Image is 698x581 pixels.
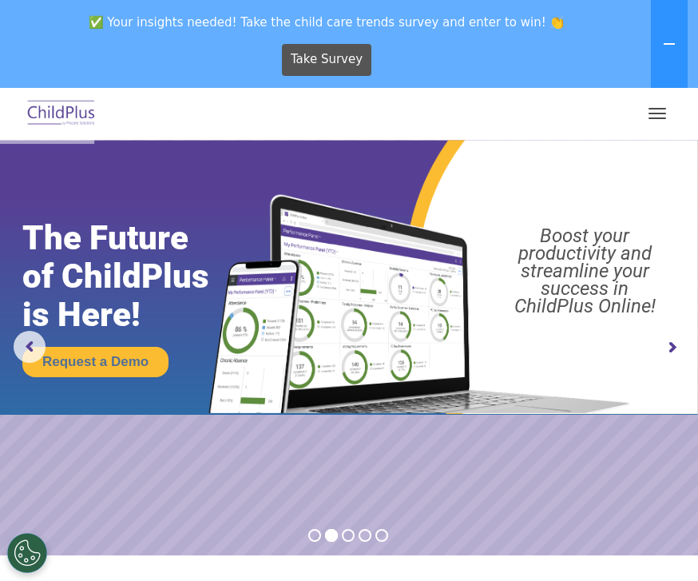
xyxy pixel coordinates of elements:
img: ChildPlus by Procare Solutions [24,95,99,133]
a: Request a Demo [22,347,169,377]
rs-layer: Boost your productivity and streamline your success in ChildPlus Online! [482,227,688,315]
span: ✅ Your insights needed! Take the child care trends survey and enter to win! 👏 [6,6,648,38]
span: Take Survey [291,46,363,74]
button: Cookies Settings [7,533,47,573]
rs-layer: The Future of ChildPlus is Here! [22,219,245,334]
a: Take Survey [282,44,372,76]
